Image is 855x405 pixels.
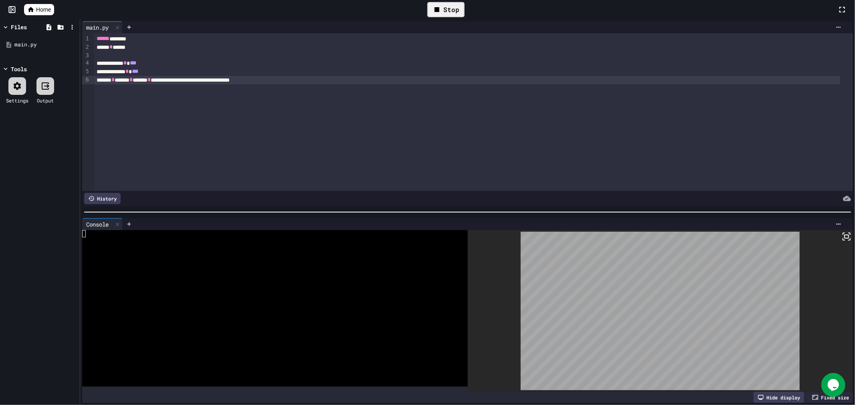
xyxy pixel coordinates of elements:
div: 6 [82,76,90,84]
div: Tools [11,65,27,73]
div: main.py [14,41,77,49]
div: main.py [82,21,123,33]
div: 2 [82,43,90,52]
div: Fixed size [808,392,853,403]
div: Hide display [754,392,804,403]
div: History [84,193,121,204]
span: Home [36,6,51,14]
div: Console [82,220,113,229]
div: main.py [82,23,113,32]
iframe: chat widget [821,373,847,397]
div: 1 [82,35,90,43]
div: Stop [427,2,465,17]
div: Settings [6,97,28,104]
div: Output [37,97,54,104]
div: Files [11,23,27,31]
div: 4 [82,59,90,68]
div: 3 [82,52,90,60]
div: Console [82,218,123,230]
div: 5 [82,68,90,76]
a: Home [24,4,54,15]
